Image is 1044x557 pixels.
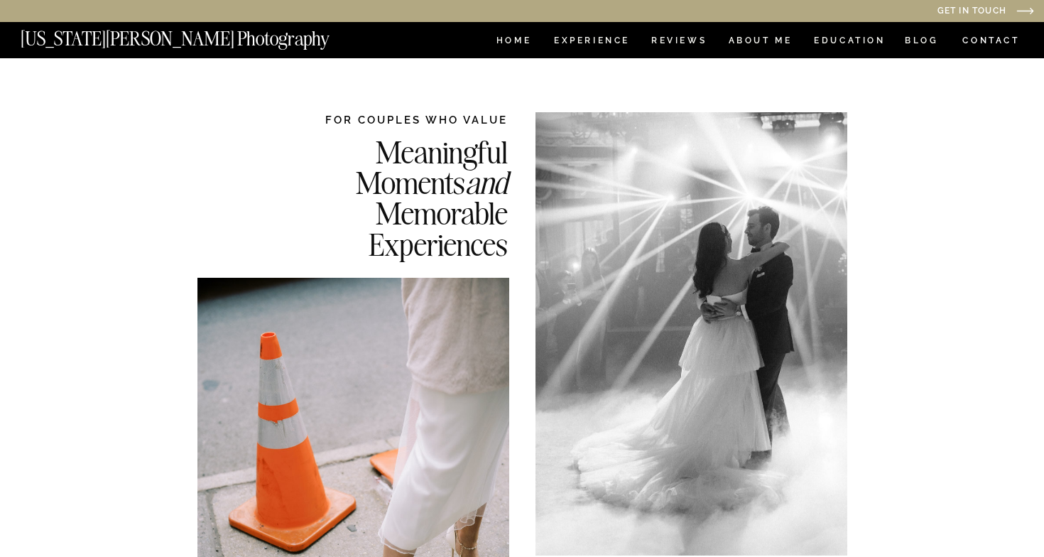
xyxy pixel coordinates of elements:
a: REVIEWS [651,36,705,48]
a: HOME [494,36,534,48]
a: EDUCATION [812,36,887,48]
a: [US_STATE][PERSON_NAME] Photography [21,29,377,41]
a: Get in Touch [793,6,1006,17]
i: and [465,163,508,202]
a: Experience [554,36,629,48]
a: ABOUT ME [728,36,793,48]
h2: Meaningful Moments Memorable Experiences [283,136,508,258]
h2: FOR COUPLES WHO VALUE [283,112,508,127]
a: CONTACT [962,33,1021,48]
a: BLOG [905,36,939,48]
